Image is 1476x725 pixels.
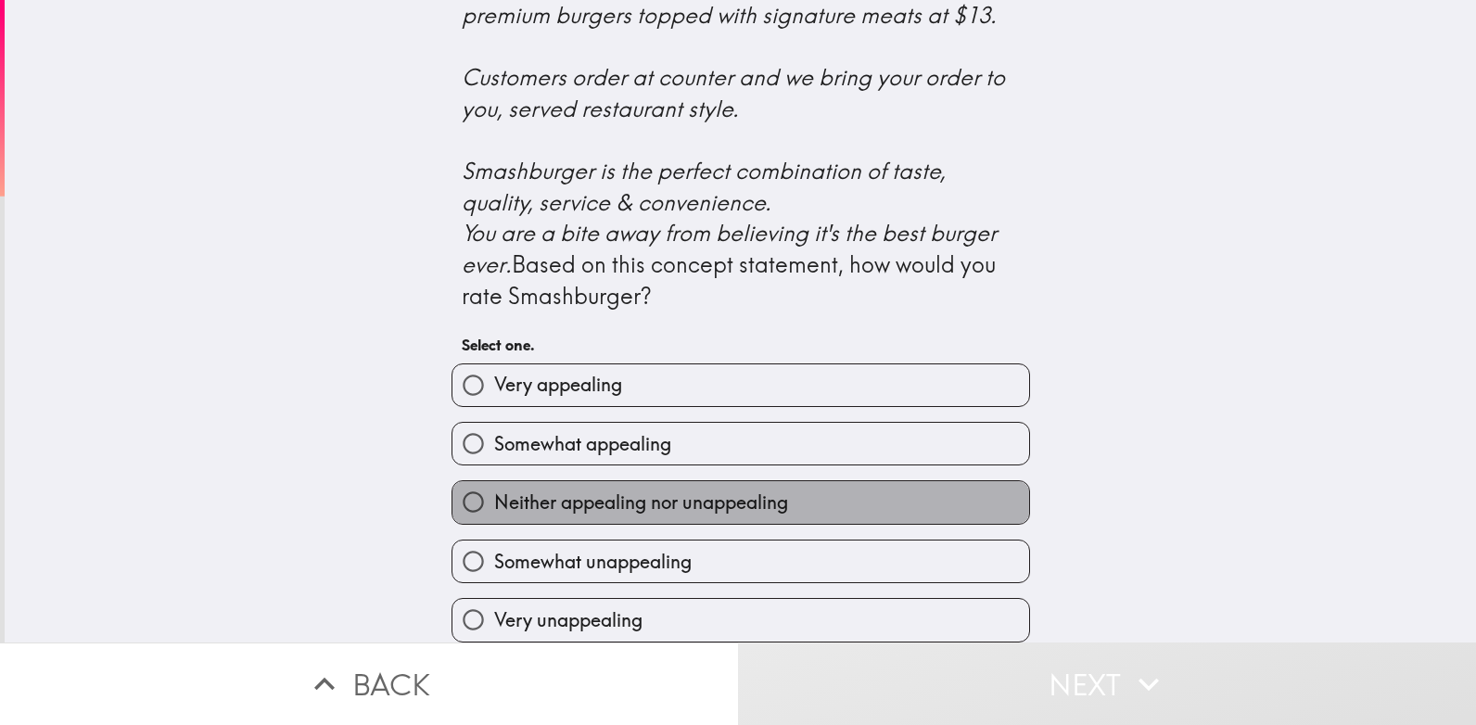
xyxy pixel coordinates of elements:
[494,607,643,633] span: Very unappealing
[494,431,671,457] span: Somewhat appealing
[452,541,1029,582] button: Somewhat unappealing
[452,423,1029,464] button: Somewhat appealing
[452,599,1029,641] button: Very unappealing
[452,481,1029,523] button: Neither appealing nor unappealing
[494,549,692,575] span: Somewhat unappealing
[452,364,1029,406] button: Very appealing
[494,372,622,398] span: Very appealing
[494,490,788,515] span: Neither appealing nor unappealing
[462,335,1020,355] h6: Select one.
[738,642,1476,725] button: Next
